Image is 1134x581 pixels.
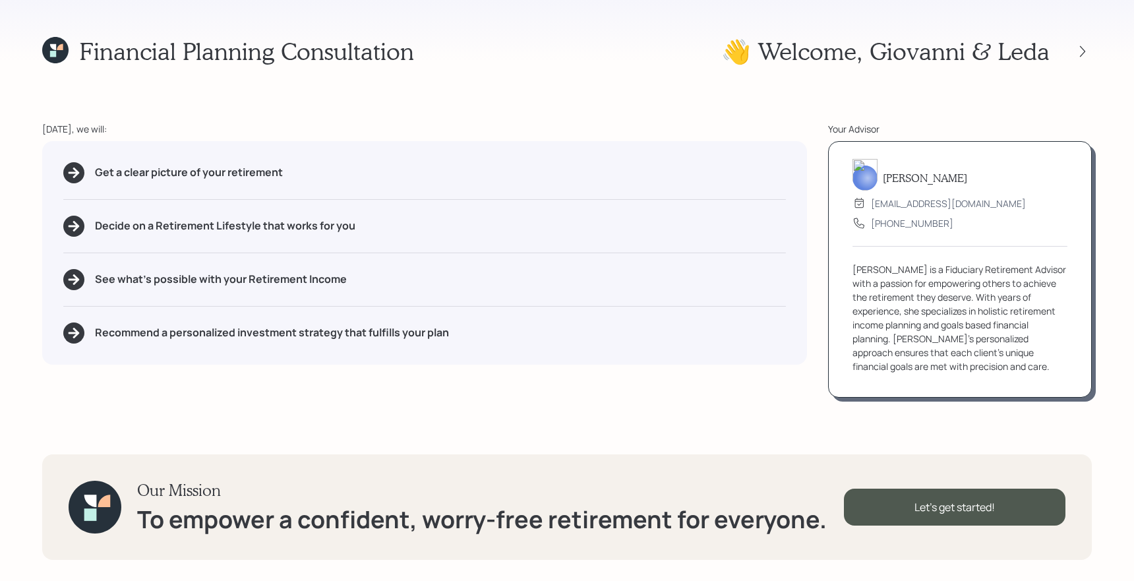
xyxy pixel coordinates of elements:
[852,159,878,191] img: treva-nostdahl-headshot.png
[137,505,827,534] h1: To empower a confident, worry-free retirement for everyone.
[95,273,347,286] h5: See what's possible with your Retirement Income
[721,37,1050,65] h1: 👋 Welcome , Giovanni & Leda
[871,216,953,230] div: [PHONE_NUMBER]
[95,220,355,232] h5: Decide on a Retirement Lifestyle that works for you
[137,481,827,500] h3: Our Mission
[883,171,967,184] h5: [PERSON_NAME]
[844,489,1065,526] div: Let's get started!
[871,197,1026,210] div: [EMAIL_ADDRESS][DOMAIN_NAME]
[95,166,283,179] h5: Get a clear picture of your retirement
[852,262,1067,373] div: [PERSON_NAME] is a Fiduciary Retirement Advisor with a passion for empowering others to achieve t...
[42,122,807,136] div: [DATE], we will:
[828,122,1092,136] div: Your Advisor
[79,37,414,65] h1: Financial Planning Consultation
[95,326,449,339] h5: Recommend a personalized investment strategy that fulfills your plan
